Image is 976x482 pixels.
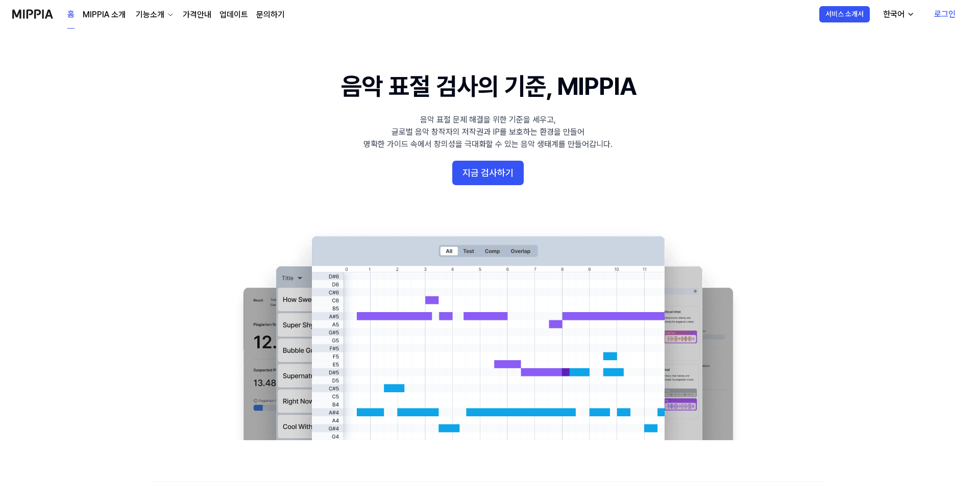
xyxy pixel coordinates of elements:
[219,9,248,21] a: 업데이트
[134,9,175,21] button: 기능소개
[819,6,870,22] button: 서비스 소개서
[134,9,166,21] div: 기능소개
[256,9,285,21] a: 문의하기
[452,161,524,185] button: 지금 검사하기
[183,9,211,21] a: 가격안내
[341,69,636,104] h1: 음악 표절 검사의 기준, MIPPIA
[875,4,921,24] button: 한국어
[881,8,907,20] div: 한국어
[67,1,75,29] a: 홈
[363,114,613,150] div: 음악 표절 문제 해결을 위한 기준을 세우고, 글로벌 음악 창작자의 저작권과 IP를 보호하는 환경을 만들어 명확한 가이드 속에서 창의성을 극대화할 수 있는 음악 생태계를 만들어...
[83,9,126,21] a: MIPPIA 소개
[223,226,753,440] img: main Image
